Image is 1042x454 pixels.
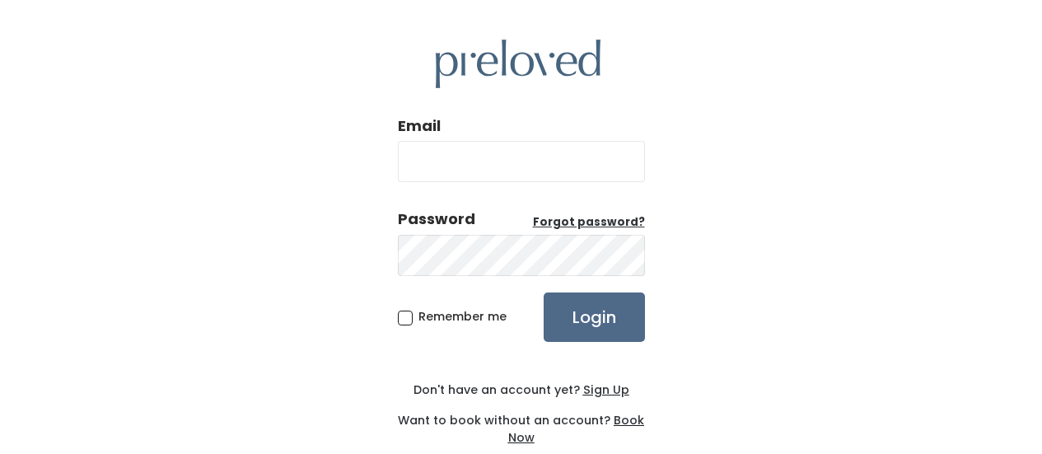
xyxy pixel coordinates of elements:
[398,208,475,230] div: Password
[436,40,600,88] img: preloved logo
[533,214,645,230] u: Forgot password?
[418,308,507,325] span: Remember me
[398,381,645,399] div: Don't have an account yet?
[544,293,645,342] input: Login
[580,381,629,398] a: Sign Up
[508,412,645,446] a: Book Now
[398,399,645,447] div: Want to book without an account?
[583,381,629,398] u: Sign Up
[398,115,441,137] label: Email
[533,214,645,231] a: Forgot password?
